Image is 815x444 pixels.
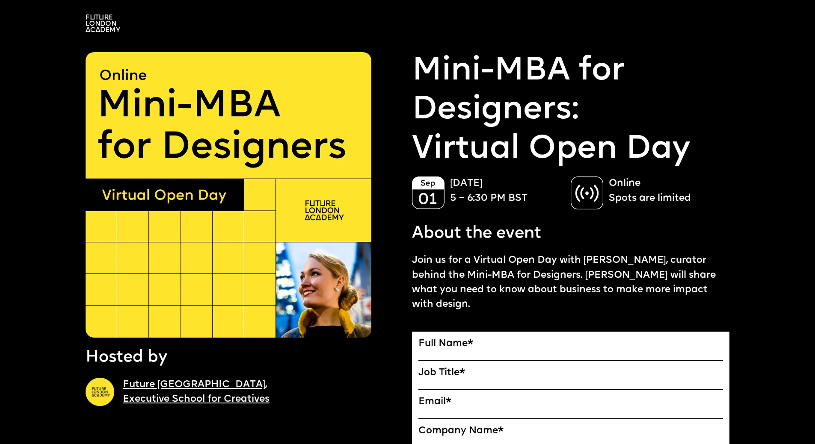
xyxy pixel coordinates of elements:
[412,52,730,169] p: Virtual Open Day
[86,346,167,369] p: Hosted by
[412,222,541,245] p: About the event
[418,367,723,379] label: Job Title
[609,176,691,206] p: Online Spots are limited
[418,396,723,408] label: Email
[418,338,723,350] label: Full Name
[418,425,723,437] label: Company Name
[412,52,730,130] a: Mini-MBA for Designers:
[86,52,371,338] img: A yellow square saying "Online, Mini-MBA for Designers" Virtual Open Day with the photo of curato...
[450,176,528,206] p: [DATE] 5 – 6:30 PM BST
[86,378,114,406] img: A yellow circle with Future London Academy logo
[123,380,270,404] a: Future [GEOGRAPHIC_DATA],Executive School for Creatives
[412,253,730,312] p: Join us for a Virtual Open Day with [PERSON_NAME], curator behind the Mini-MBA for Designers. [PE...
[86,15,120,32] img: A logo saying in 3 lines: Future London Academy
